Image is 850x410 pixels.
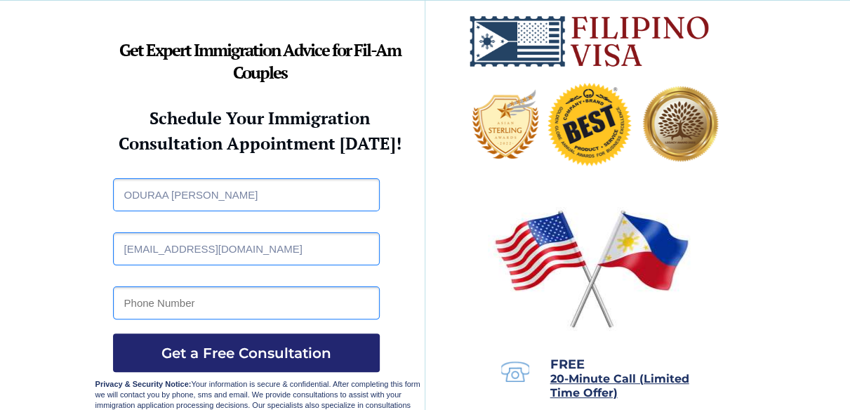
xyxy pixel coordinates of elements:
span: FREE [550,357,585,372]
input: Full Name [113,178,380,211]
span: 20-Minute Call (Limited Time Offer) [550,372,689,399]
input: Phone Number [113,286,380,319]
strong: Consultation Appointment [DATE]! [119,132,401,154]
strong: Get Expert Immigration Advice for Fil-Am Couples [119,39,401,84]
span: Get a Free Consultation [113,345,380,362]
strong: Schedule Your Immigration [150,107,370,129]
button: Get a Free Consultation [113,333,380,372]
input: Email [113,232,380,265]
strong: Privacy & Security Notice: [95,380,192,388]
a: 20-Minute Call (Limited Time Offer) [550,373,689,399]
